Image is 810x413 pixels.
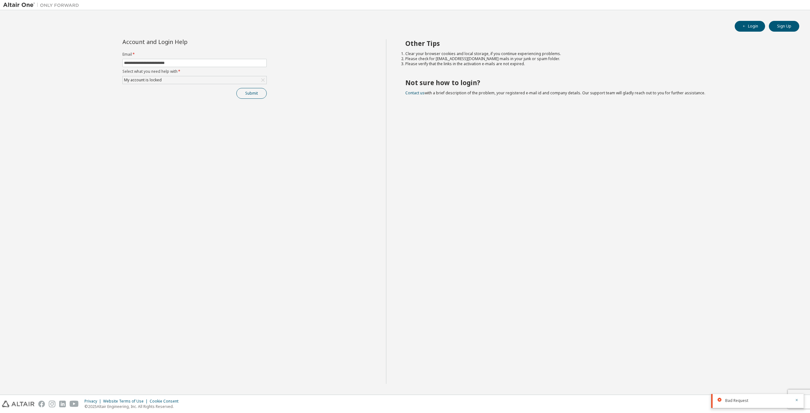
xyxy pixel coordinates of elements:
[122,69,267,74] label: Select what you need help with
[236,88,267,99] button: Submit
[123,77,163,84] div: My account is locked
[725,398,748,403] span: Bad Request
[150,399,182,404] div: Cookie Consent
[84,399,103,404] div: Privacy
[405,90,425,96] a: Contact us
[122,39,238,44] div: Account and Login Help
[405,56,788,61] li: Please check for [EMAIL_ADDRESS][DOMAIN_NAME] mails in your junk or spam folder.
[84,404,182,409] p: © 2025 Altair Engineering, Inc. All Rights Reserved.
[2,401,34,407] img: altair_logo.svg
[735,21,765,32] button: Login
[49,401,55,407] img: instagram.svg
[70,401,79,407] img: youtube.svg
[122,52,267,57] label: Email
[103,399,150,404] div: Website Terms of Use
[3,2,82,8] img: Altair One
[38,401,45,407] img: facebook.svg
[59,401,66,407] img: linkedin.svg
[405,39,788,47] h2: Other Tips
[405,61,788,66] li: Please verify that the links in the activation e-mails are not expired.
[405,90,705,96] span: with a brief description of the problem, your registered e-mail id and company details. Our suppo...
[769,21,799,32] button: Sign Up
[405,51,788,56] li: Clear your browser cookies and local storage, if you continue experiencing problems.
[405,78,788,87] h2: Not sure how to login?
[123,76,266,84] div: My account is locked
